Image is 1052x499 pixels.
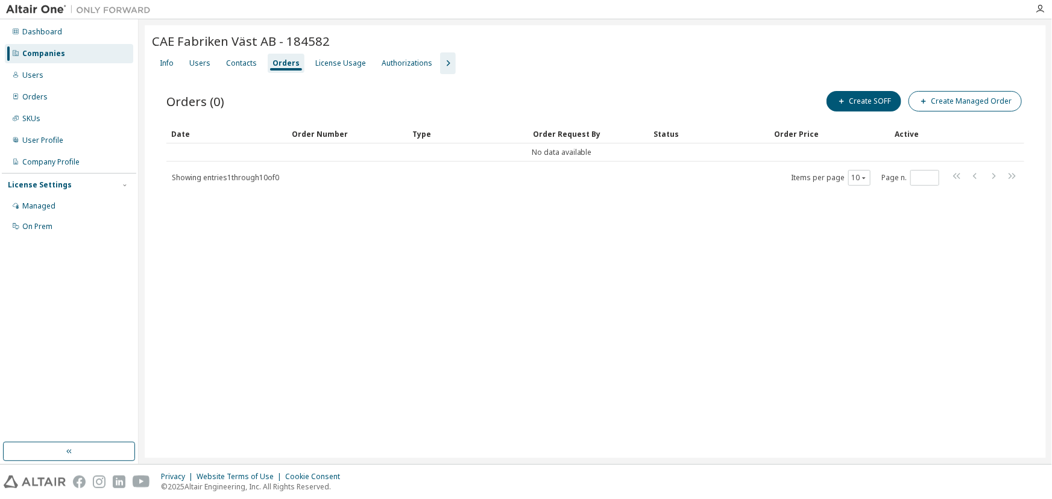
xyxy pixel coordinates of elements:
[791,170,871,186] span: Items per page
[8,180,72,190] div: License Settings
[22,201,55,211] div: Managed
[881,170,939,186] span: Page n.
[315,58,366,68] div: License Usage
[171,124,282,143] div: Date
[22,27,62,37] div: Dashboard
[160,58,174,68] div: Info
[22,92,48,102] div: Orders
[533,124,644,143] div: Order Request By
[22,157,80,167] div: Company Profile
[166,143,957,162] td: No data available
[285,472,347,482] div: Cookie Consent
[166,93,224,110] span: Orders (0)
[172,172,279,183] span: Showing entries 1 through 10 of 0
[93,475,106,488] img: instagram.svg
[113,475,125,488] img: linkedin.svg
[152,33,330,49] span: CAE Fabriken Väst AB - 184582
[189,58,210,68] div: Users
[895,124,953,143] div: Active
[197,472,285,482] div: Website Terms of Use
[292,124,403,143] div: Order Number
[6,4,157,16] img: Altair One
[22,114,40,124] div: SKUs
[827,91,901,111] button: Create SOFF
[161,472,197,482] div: Privacy
[654,124,764,143] div: Status
[909,91,1022,111] button: Create Managed Order
[22,49,65,58] div: Companies
[382,58,432,68] div: Authorizations
[774,124,885,143] div: Order Price
[73,475,86,488] img: facebook.svg
[272,58,300,68] div: Orders
[133,475,150,488] img: youtube.svg
[22,71,43,80] div: Users
[22,222,52,231] div: On Prem
[412,124,523,143] div: Type
[161,482,347,492] p: © 2025 Altair Engineering, Inc. All Rights Reserved.
[22,136,63,145] div: User Profile
[226,58,257,68] div: Contacts
[851,173,868,183] button: 10
[4,475,66,488] img: altair_logo.svg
